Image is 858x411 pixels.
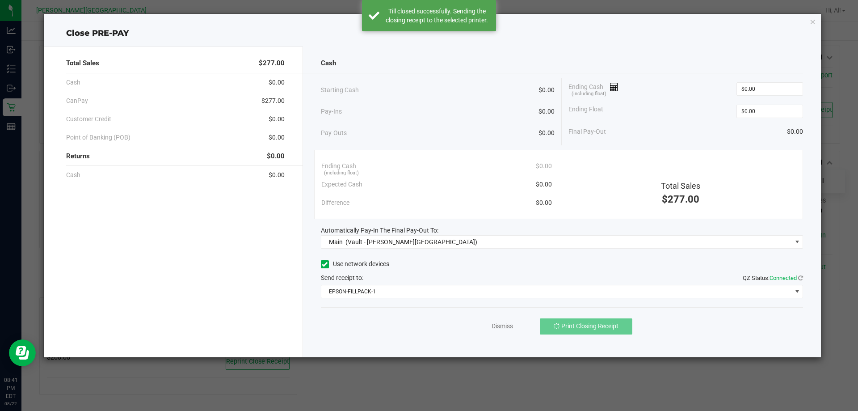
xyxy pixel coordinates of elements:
[384,7,489,25] div: Till closed successfully. Sending the closing receipt to the selected printer.
[269,78,285,87] span: $0.00
[269,114,285,124] span: $0.00
[44,27,821,39] div: Close PRE-PAY
[787,127,803,136] span: $0.00
[538,85,555,95] span: $0.00
[536,161,552,171] span: $0.00
[536,198,552,208] span: $0.00
[269,133,285,142] span: $0.00
[269,170,285,180] span: $0.00
[568,127,606,136] span: Final Pay-Out
[538,107,555,116] span: $0.00
[66,170,80,180] span: Cash
[572,90,606,98] span: (including float)
[267,151,285,161] span: $0.00
[261,96,285,106] span: $277.00
[538,128,555,138] span: $0.00
[661,181,700,191] span: Total Sales
[568,105,603,118] span: Ending Float
[66,147,285,166] div: Returns
[324,169,359,177] span: (including float)
[536,180,552,189] span: $0.00
[568,82,618,96] span: Ending Cash
[66,96,88,106] span: CanPay
[492,322,513,331] a: Dismiss
[321,58,336,68] span: Cash
[345,238,477,246] span: (Vault - [PERSON_NAME][GEOGRAPHIC_DATA])
[66,78,80,87] span: Cash
[321,285,792,298] span: EPSON-FILLPACK-1
[9,339,36,366] iframe: Resource center
[321,107,342,116] span: Pay-Ins
[321,198,349,208] span: Difference
[329,238,343,246] span: Main
[321,85,359,95] span: Starting Cash
[321,259,389,269] label: Use network devices
[321,180,362,189] span: Expected Cash
[66,133,130,142] span: Point of Banking (POB)
[770,275,797,281] span: Connected
[561,322,618,330] span: Print Closing Receipt
[66,114,111,124] span: Customer Credit
[321,161,356,171] span: Ending Cash
[321,274,363,281] span: Send receipt to:
[259,58,285,68] span: $277.00
[743,275,803,281] span: QZ Status:
[540,318,632,335] button: Print Closing Receipt
[321,128,347,138] span: Pay-Outs
[321,227,438,234] span: Automatically Pay-In The Final Pay-Out To:
[66,58,99,68] span: Total Sales
[662,194,699,205] span: $277.00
